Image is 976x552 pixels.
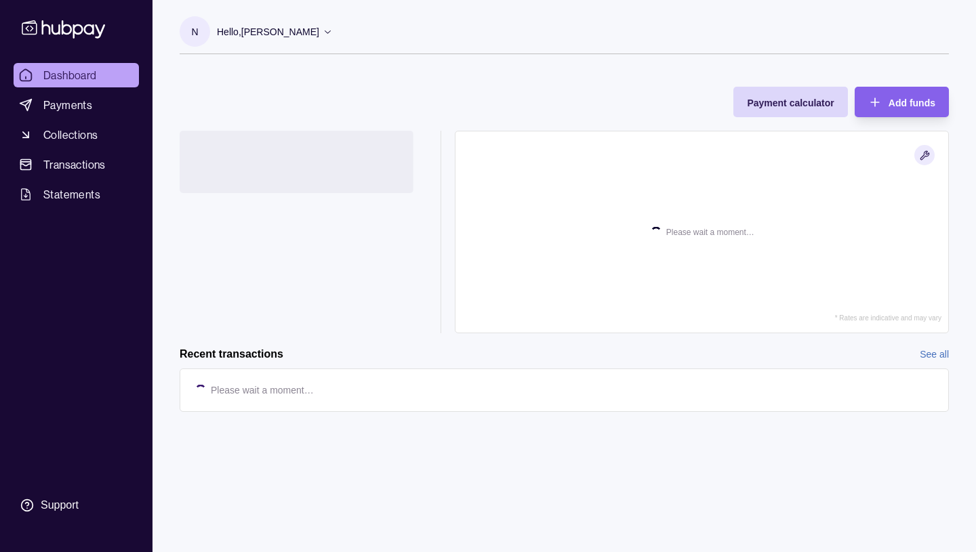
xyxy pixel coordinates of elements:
span: Statements [43,186,100,203]
a: Dashboard [14,63,139,87]
span: Collections [43,127,98,143]
p: Hello, [PERSON_NAME] [217,24,319,39]
a: Statements [14,182,139,207]
span: Payment calculator [747,98,834,108]
a: Transactions [14,152,139,177]
span: Dashboard [43,67,97,83]
a: See all [920,347,949,362]
p: N [191,24,198,39]
p: Please wait a moment… [666,225,754,240]
button: Add funds [855,87,949,117]
span: Payments [43,97,92,113]
button: Payment calculator [733,87,847,117]
h2: Recent transactions [180,347,283,362]
p: Please wait a moment… [211,383,314,398]
a: Support [14,491,139,519]
div: Support [41,498,79,513]
p: * Rates are indicative and may vary [835,314,941,322]
span: Add funds [889,98,935,108]
a: Collections [14,123,139,147]
span: Transactions [43,156,106,173]
a: Payments [14,93,139,117]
